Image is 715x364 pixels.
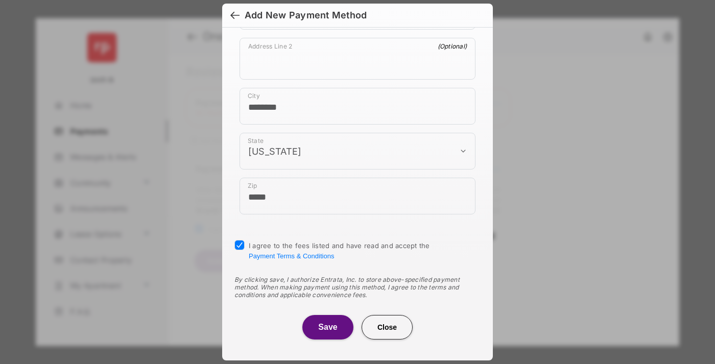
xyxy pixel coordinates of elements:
div: payment_method_screening[postal_addresses][addressLine2] [240,38,475,80]
span: I agree to the fees listed and have read and accept the [249,241,430,260]
div: Add New Payment Method [245,10,367,21]
div: payment_method_screening[postal_addresses][postalCode] [240,178,475,214]
div: payment_method_screening[postal_addresses][administrativeArea] [240,133,475,169]
button: Save [302,315,353,339]
div: By clicking save, I authorize Entrata, Inc. to store above-specified payment method. When making ... [234,276,481,299]
button: Close [362,315,413,339]
button: I agree to the fees listed and have read and accept the [249,252,334,260]
div: payment_method_screening[postal_addresses][locality] [240,88,475,125]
